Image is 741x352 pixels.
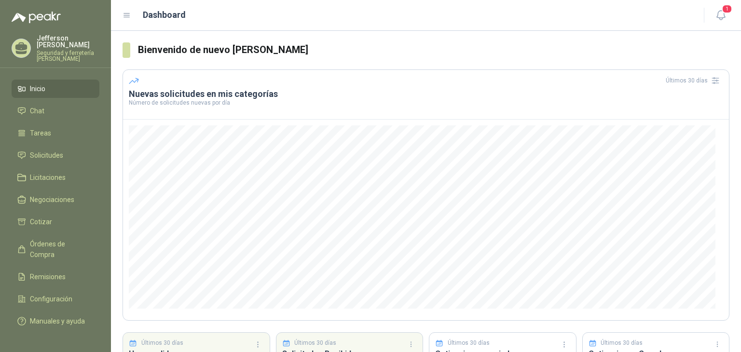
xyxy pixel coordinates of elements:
[12,312,99,330] a: Manuales y ayuda
[30,294,72,304] span: Configuración
[30,83,45,94] span: Inicio
[30,106,44,116] span: Chat
[12,12,61,23] img: Logo peakr
[37,35,99,48] p: Jefferson [PERSON_NAME]
[30,150,63,161] span: Solicitudes
[12,190,99,209] a: Negociaciones
[30,217,52,227] span: Cotizar
[12,213,99,231] a: Cotizar
[12,235,99,264] a: Órdenes de Compra
[12,102,99,120] a: Chat
[448,338,490,348] p: Últimos 30 días
[143,8,186,22] h1: Dashboard
[30,194,74,205] span: Negociaciones
[30,239,90,260] span: Órdenes de Compra
[722,4,732,14] span: 1
[601,338,643,348] p: Últimos 30 días
[30,316,85,326] span: Manuales y ayuda
[12,80,99,98] a: Inicio
[294,338,336,348] p: Últimos 30 días
[138,42,729,57] h3: Bienvenido de nuevo [PERSON_NAME]
[129,100,723,106] p: Número de solicitudes nuevas por día
[129,88,723,100] h3: Nuevas solicitudes en mis categorías
[12,146,99,164] a: Solicitudes
[666,73,723,88] div: Últimos 30 días
[712,7,729,24] button: 1
[141,338,183,348] p: Últimos 30 días
[30,128,51,138] span: Tareas
[30,172,66,183] span: Licitaciones
[12,168,99,187] a: Licitaciones
[30,271,66,282] span: Remisiones
[12,290,99,308] a: Configuración
[37,50,99,62] p: Seguridad y ferretería [PERSON_NAME]
[12,268,99,286] a: Remisiones
[12,124,99,142] a: Tareas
